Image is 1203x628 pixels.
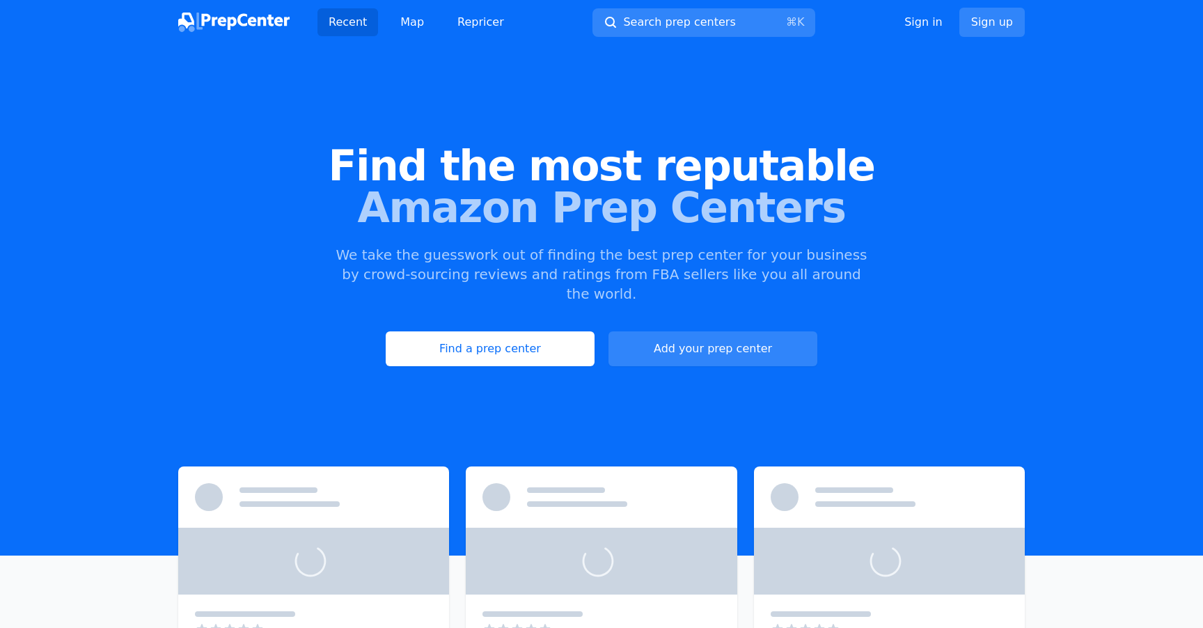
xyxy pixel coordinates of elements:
span: Find the most reputable [22,145,1181,187]
kbd: ⌘ [786,15,797,29]
p: We take the guesswork out of finding the best prep center for your business by crowd-sourcing rev... [334,245,869,304]
kbd: K [797,15,805,29]
span: Amazon Prep Centers [22,187,1181,228]
a: Map [389,8,435,36]
a: Find a prep center [386,331,595,366]
button: Search prep centers⌘K [592,8,815,37]
a: Recent [317,8,378,36]
span: Search prep centers [623,14,735,31]
a: Repricer [446,8,515,36]
img: PrepCenter [178,13,290,32]
a: Sign up [959,8,1025,37]
a: Add your prep center [608,331,817,366]
a: Sign in [904,14,943,31]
